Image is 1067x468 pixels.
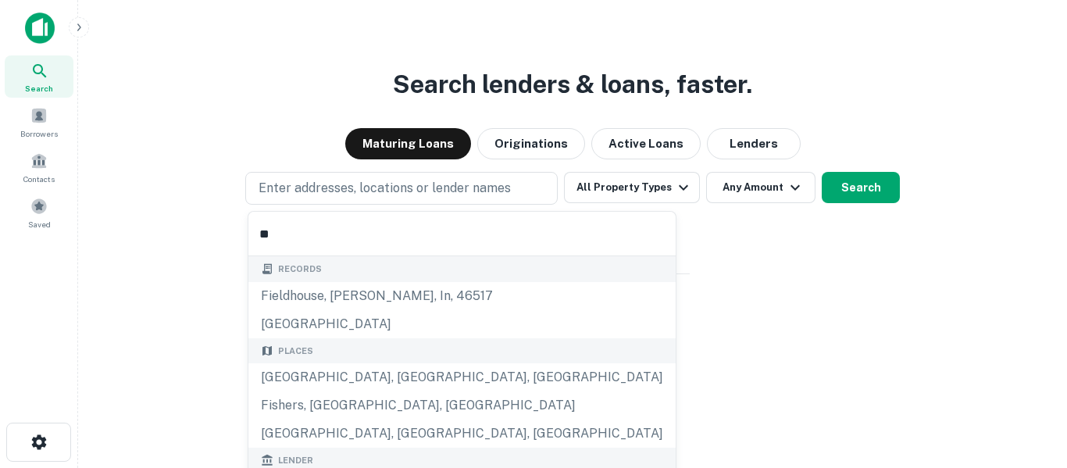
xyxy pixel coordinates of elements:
[28,218,51,230] span: Saved
[248,420,676,448] div: [GEOGRAPHIC_DATA], [GEOGRAPHIC_DATA], [GEOGRAPHIC_DATA]
[5,191,73,234] a: Saved
[989,343,1067,418] iframe: Chat Widget
[248,363,676,391] div: [GEOGRAPHIC_DATA], [GEOGRAPHIC_DATA], [GEOGRAPHIC_DATA]
[278,345,313,358] span: Places
[345,128,471,159] button: Maturing Loans
[564,172,700,203] button: All Property Types
[248,282,676,310] div: fieldhouse, [PERSON_NAME], in, 46517
[245,172,558,205] button: Enter addresses, locations or lender names
[25,82,53,95] span: Search
[5,55,73,98] a: Search
[25,13,55,44] img: capitalize-icon.png
[278,454,313,467] span: Lender
[477,128,585,159] button: Originations
[5,101,73,143] a: Borrowers
[591,128,701,159] button: Active Loans
[5,146,73,188] a: Contacts
[248,391,676,420] div: Fishers, [GEOGRAPHIC_DATA], [GEOGRAPHIC_DATA]
[707,128,801,159] button: Lenders
[20,127,58,140] span: Borrowers
[259,179,511,198] p: Enter addresses, locations or lender names
[822,172,900,203] button: Search
[393,66,752,103] h3: Search lenders & loans, faster.
[706,172,815,203] button: Any Amount
[23,173,55,185] span: Contacts
[248,310,676,338] div: [GEOGRAPHIC_DATA]
[278,263,322,276] span: Records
